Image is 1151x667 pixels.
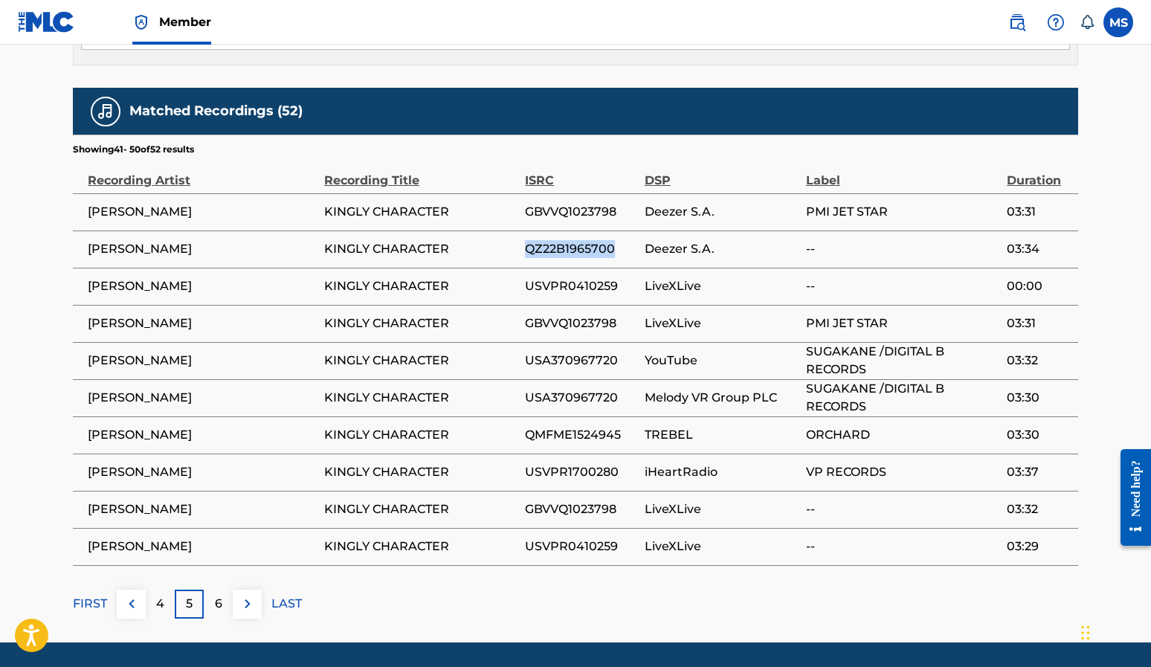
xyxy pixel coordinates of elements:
span: [PERSON_NAME] [88,203,317,221]
p: Showing 41 - 50 of 52 results [73,143,194,156]
span: QMFME1524945 [525,426,636,444]
span: [PERSON_NAME] [88,277,317,295]
span: KINGLY CHARACTER [324,426,518,444]
span: SUGAKANE /DIGITAL B RECORDS [806,343,999,378]
span: GBVVQ1023798 [525,203,636,221]
span: [PERSON_NAME] [88,426,317,444]
p: 4 [156,595,164,613]
span: ORCHARD [806,426,999,444]
img: search [1008,13,1026,31]
h5: Matched Recordings (52) [129,103,303,120]
span: USVPR0410259 [525,277,636,295]
div: Notifications [1080,15,1094,30]
span: KINGLY CHARACTER [324,203,518,221]
span: GBVVQ1023798 [525,500,636,518]
span: USVPR0410259 [525,538,636,555]
span: KINGLY CHARACTER [324,463,518,481]
span: [PERSON_NAME] [88,352,317,370]
p: FIRST [73,595,107,613]
span: PMI JET STAR [806,315,999,332]
span: 00:00 [1007,277,1071,295]
div: Recording Title [324,156,518,190]
span: LiveXLive [645,315,799,332]
span: iHeartRadio [645,463,799,481]
img: Top Rightsholder [132,13,150,31]
span: TREBEL [645,426,799,444]
span: [PERSON_NAME] [88,389,317,407]
span: USVPR1700280 [525,463,636,481]
div: Drag [1081,610,1090,655]
div: Duration [1007,156,1071,190]
span: PMI JET STAR [806,203,999,221]
span: 03:30 [1007,426,1071,444]
img: MLC Logo [18,11,75,33]
span: USA370967720 [525,389,636,407]
span: 03:31 [1007,203,1071,221]
span: GBVVQ1023798 [525,315,636,332]
span: 03:37 [1007,463,1071,481]
span: KINGLY CHARACTER [324,538,518,555]
span: YouTube [645,352,799,370]
span: LiveXLive [645,500,799,518]
span: 03:34 [1007,240,1071,258]
p: LAST [271,595,302,613]
span: VP RECORDS [806,463,999,481]
span: KINGLY CHARACTER [324,389,518,407]
span: KINGLY CHARACTER [324,277,518,295]
span: SUGAKANE /DIGITAL B RECORDS [806,380,999,416]
span: KINGLY CHARACTER [324,240,518,258]
span: [PERSON_NAME] [88,538,317,555]
span: 03:32 [1007,500,1071,518]
span: Deezer S.A. [645,203,799,221]
span: 03:29 [1007,538,1071,555]
span: LiveXLive [645,538,799,555]
span: QZ22B1965700 [525,240,636,258]
div: Label [806,156,999,190]
span: Member [159,13,211,30]
span: KINGLY CHARACTER [324,500,518,518]
span: 03:30 [1007,389,1071,407]
p: 6 [215,595,222,613]
div: DSP [645,156,799,190]
span: 03:31 [1007,315,1071,332]
img: right [239,595,257,613]
span: 03:32 [1007,352,1071,370]
span: -- [806,277,999,295]
span: [PERSON_NAME] [88,240,317,258]
span: LiveXLive [645,277,799,295]
img: left [123,595,141,613]
span: [PERSON_NAME] [88,500,317,518]
span: KINGLY CHARACTER [324,352,518,370]
div: Help [1041,7,1071,37]
img: Matched Recordings [97,103,115,120]
img: help [1047,13,1065,31]
span: Melody VR Group PLC [645,389,799,407]
span: Deezer S.A. [645,240,799,258]
span: KINGLY CHARACTER [324,315,518,332]
span: -- [806,240,999,258]
span: USA370967720 [525,352,636,370]
iframe: Resource Center [1109,437,1151,557]
div: User Menu [1103,7,1133,37]
p: 5 [186,595,193,613]
div: ISRC [525,156,636,190]
div: Recording Artist [88,156,317,190]
span: [PERSON_NAME] [88,315,317,332]
span: -- [806,538,999,555]
a: Public Search [1002,7,1032,37]
span: [PERSON_NAME] [88,463,317,481]
iframe: Chat Widget [1077,596,1151,667]
span: -- [806,500,999,518]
